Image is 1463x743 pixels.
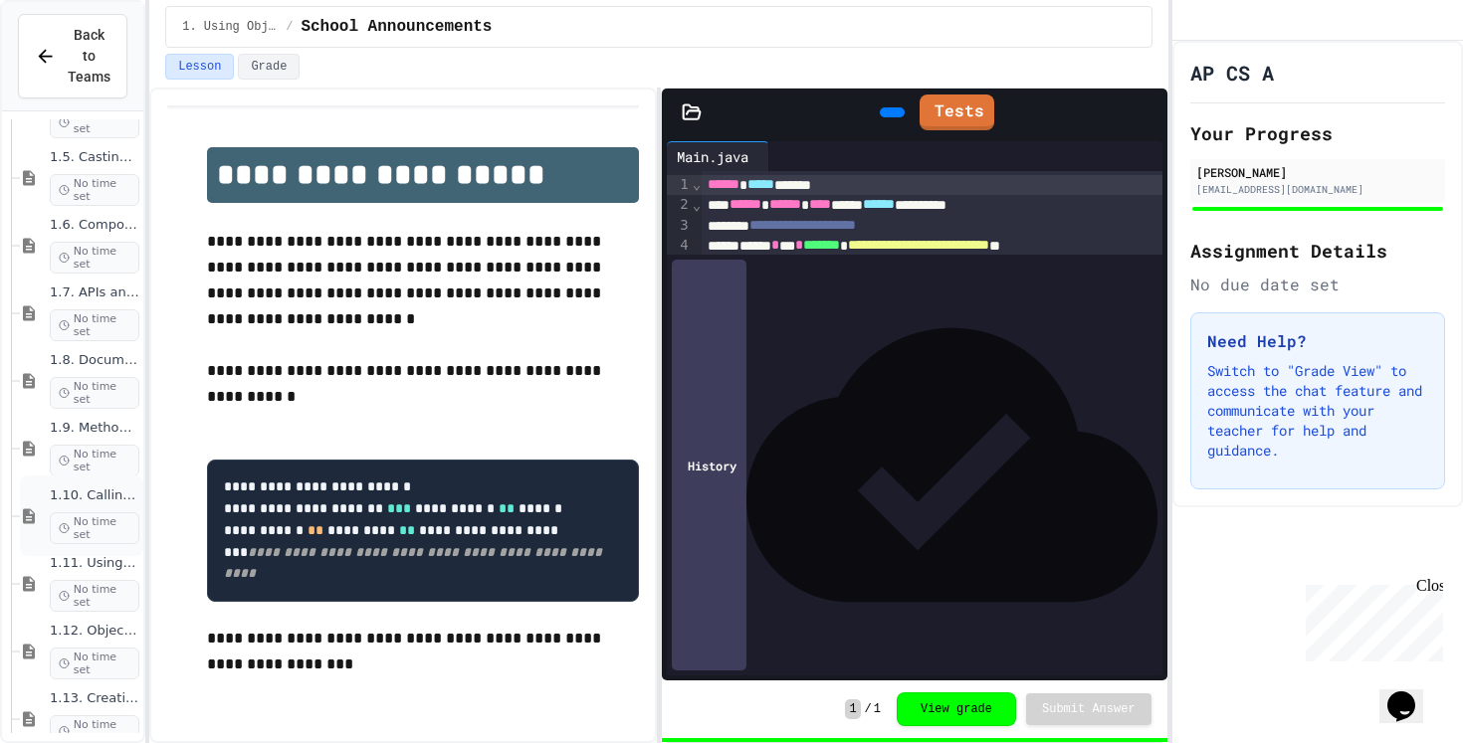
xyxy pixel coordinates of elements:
[692,176,702,192] span: Fold line
[667,146,758,167] div: Main.java
[182,19,278,35] span: 1. Using Objects and Methods
[1042,701,1136,717] span: Submit Answer
[50,623,139,640] span: 1.12. Objects - Instances of Classes
[874,701,881,717] span: 1
[50,106,139,138] span: No time set
[667,216,692,236] div: 3
[50,555,139,572] span: 1.11. Using the Math Class
[897,692,1016,726] button: View grade
[692,197,702,213] span: Fold line
[1190,59,1274,87] h1: AP CS A
[50,445,139,476] span: No time set
[50,174,139,206] span: No time set
[1190,237,1445,265] h2: Assignment Details
[1379,663,1443,723] iframe: chat widget
[667,236,692,277] div: 4
[50,420,139,437] span: 1.9. Method Signatures
[50,352,139,369] span: 1.8. Documentation with Comments and Preconditions
[1207,361,1428,461] p: Switch to "Grade View" to access the chat feature and communicate with your teacher for help and ...
[920,94,994,130] a: Tests
[301,15,492,39] span: School Announcements
[672,260,746,670] div: History
[68,25,110,88] span: Back to Teams
[50,217,139,234] span: 1.6. Compound Assignment Operators
[238,54,300,80] button: Grade
[8,8,137,126] div: Chat with us now!Close
[1190,119,1445,147] h2: Your Progress
[50,309,139,341] span: No time set
[50,377,139,409] span: No time set
[286,19,293,35] span: /
[1207,329,1428,353] h3: Need Help?
[50,512,139,544] span: No time set
[50,242,139,274] span: No time set
[667,175,692,195] div: 1
[50,580,139,612] span: No time set
[865,701,872,717] span: /
[50,487,139,504] span: 1.10. Calling Class Methods
[50,648,139,679] span: No time set
[165,54,234,80] button: Lesson
[667,195,692,215] div: 2
[667,141,769,171] div: Main.java
[1196,163,1439,181] div: [PERSON_NAME]
[845,699,860,719] span: 1
[50,149,139,166] span: 1.5. Casting and Ranges of Values
[1298,577,1443,661] iframe: chat widget
[50,690,139,707] span: 1.13. Creating and Initializing Objects: Constructors
[1196,182,1439,197] div: [EMAIL_ADDRESS][DOMAIN_NAME]
[1190,273,1445,296] div: No due date set
[18,14,127,98] button: Back to Teams
[50,284,139,301] span: 1.7. APIs and Libraries
[1026,693,1151,725] button: Submit Answer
